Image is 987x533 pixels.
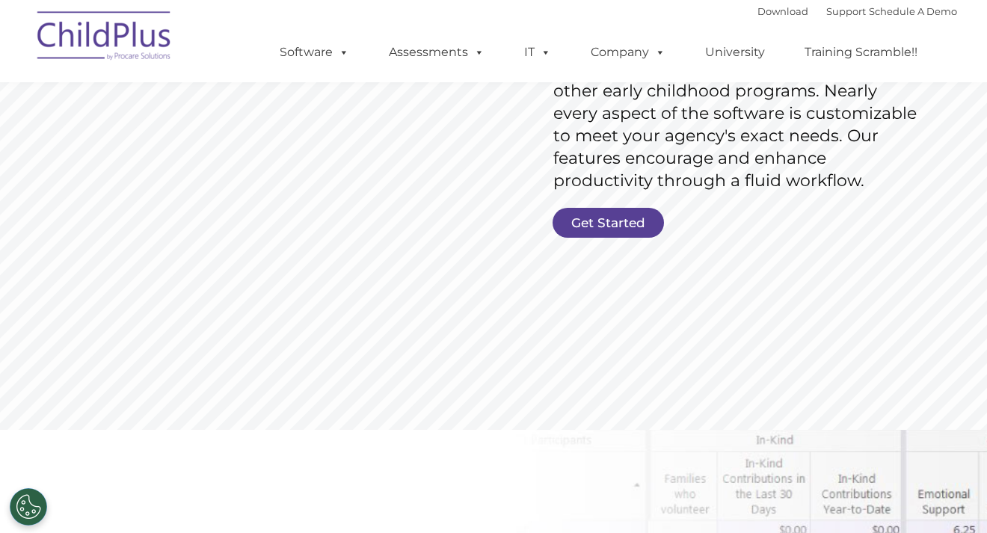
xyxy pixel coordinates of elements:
font: | [757,5,957,17]
a: Schedule A Demo [869,5,957,17]
a: Download [757,5,808,17]
rs-layer: ChildPlus is an all-in-one software solution for Head Start, EHS, Migrant, State Pre-K, or other ... [553,35,924,192]
a: Support [826,5,866,17]
a: Training Scramble!! [790,37,932,67]
a: Get Started [553,208,664,238]
a: IT [509,37,566,67]
a: Assessments [374,37,499,67]
a: Software [265,37,364,67]
img: ChildPlus by Procare Solutions [30,1,179,76]
button: Cookies Settings [10,488,47,526]
a: University [690,37,780,67]
a: Company [576,37,680,67]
